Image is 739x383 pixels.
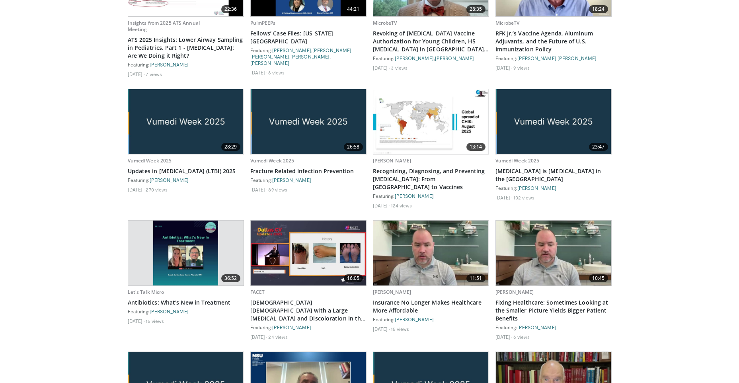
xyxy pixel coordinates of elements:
li: 6 views [268,69,285,76]
a: Fixing Healthcare: Sometimes Looking at the Smaller Picture Yields Bigger Patient Benefits [495,299,612,322]
span: 11:51 [466,274,486,282]
li: 7 views [146,71,162,77]
a: [PERSON_NAME] [495,289,534,295]
a: [PERSON_NAME] [291,54,330,59]
a: Fracture Related Infection Prevention [250,167,367,175]
li: [DATE] [250,334,267,340]
span: 16:05 [344,274,363,282]
img: 49899af5-2d13-43ff-b0ca-8b42f8fc6325.jpg.620x360_q85_upscale.jpg [251,89,366,154]
a: Let's Talk Micro [128,289,164,295]
img: d76509e0-8311-4f43-8646-8f9a9034844e.jpg.620x360_q85_upscale.jpg [496,89,611,154]
a: 23:47 [496,89,611,154]
a: [PERSON_NAME] [373,157,411,164]
img: 13572674-fd52-486e-95fe-8da471687cb1.jpg.620x360_q85_upscale.jpg [128,89,244,154]
div: Featuring: [373,193,489,199]
img: b3858a8f-00d1-47ef-845e-577090c17cda.620x360_q85_upscale.jpg [251,221,366,285]
div: Featuring: , [495,55,612,61]
span: 22:36 [221,5,240,13]
span: 44:21 [344,5,363,13]
div: Featuring: , , , , [250,47,367,66]
li: [DATE] [128,186,145,193]
a: [PERSON_NAME] [150,62,189,67]
span: 23:47 [589,143,608,151]
li: [DATE] [373,326,390,332]
div: Featuring: [128,61,244,68]
a: [PERSON_NAME] [272,47,311,53]
a: [PERSON_NAME] [395,317,434,322]
a: Updates in [MEDICAL_DATA] (LTBI) 2025 [128,167,244,175]
a: [PERSON_NAME] [435,55,474,61]
a: 36:52 [128,221,244,285]
a: Insurance No Longer Makes Healthcare More Affordable [373,299,489,315]
a: [PERSON_NAME] [312,47,351,53]
a: [PERSON_NAME] [250,54,289,59]
div: Featuring: [128,177,244,183]
a: [MEDICAL_DATA] is [MEDICAL_DATA] in the [GEOGRAPHIC_DATA] [495,167,612,183]
a: [PERSON_NAME] [250,60,289,66]
a: Vumedi Week 2025 [250,157,294,164]
a: Insights from 2025 ATS Annual Meeting [128,20,200,33]
div: Featuring: [495,185,612,191]
a: Fellows’ Case Files: [US_STATE][GEOGRAPHIC_DATA] [250,29,367,45]
div: Featuring: , [373,55,489,61]
li: 6 views [513,334,530,340]
span: 26:58 [344,143,363,151]
div: Featuring: [495,324,612,330]
a: ATS 2025 Insights: Lower Airway Sampling in Pediatrics. Part 1 - [MEDICAL_DATA]: Are We Doing it ... [128,36,244,60]
div: Featuring: [250,177,367,183]
a: PulmPEEPs [250,20,276,26]
a: 11:51 [373,221,489,285]
a: [PERSON_NAME] [150,177,189,183]
li: [DATE] [495,334,513,340]
a: Revoking of [MEDICAL_DATA] Vaccine Authorization for Young Children, H5 [MEDICAL_DATA] in [GEOGRA... [373,29,489,53]
a: [PERSON_NAME] [272,324,311,330]
div: Featuring: [250,324,367,330]
li: [DATE] [495,64,513,71]
div: Featuring: [128,308,244,315]
a: [PERSON_NAME] [150,309,189,314]
li: 15 views [391,326,409,332]
li: 3 views [391,64,408,71]
span: 36:52 [221,274,240,282]
li: [DATE] [373,64,390,71]
img: b82566b7-d540-4da6-bd44-2fc5326e6b61.620x360_q85_upscale.jpg [373,89,489,154]
a: MicrobeTV [495,20,520,26]
a: RFK Jr.’s Vaccine Agenda, Aluminum Adjuvants, and the Future of U.S. Immunization Policy [495,29,612,53]
a: 26:58 [251,89,366,154]
a: [PERSON_NAME] [517,55,556,61]
li: 270 views [146,186,168,193]
span: 18:24 [589,5,608,13]
span: 10:45 [589,274,608,282]
a: Recognizing, Diagnosing, and Preventing [MEDICAL_DATA]: From [GEOGRAPHIC_DATA] to Vaccines [373,167,489,191]
div: Featuring: [373,316,489,322]
img: 1ac5550b-84d0-472f-9a88-65e6a856c2ab.620x360_q85_upscale.jpg [153,221,218,285]
span: 28:29 [221,143,240,151]
a: [PERSON_NAME] [395,193,434,199]
li: [DATE] [128,71,145,77]
li: 124 views [391,202,412,209]
li: [DATE] [128,318,145,324]
a: Vumedi Week 2025 [128,157,172,164]
a: MicrobeTV [373,20,397,26]
a: [DEMOGRAPHIC_DATA] [DEMOGRAPHIC_DATA] with a Large [MEDICAL_DATA] and Discoloration in the Left L... [250,299,367,322]
span: 13:14 [466,143,486,151]
li: [DATE] [250,69,267,76]
a: 13:14 [373,89,489,154]
li: [DATE] [250,186,267,193]
a: 10:45 [496,221,611,285]
li: 89 views [268,186,287,193]
img: f828ab17-1f5a-4e5a-a41e-0e080c63091c.620x360_q85_upscale.jpg [496,221,611,285]
li: [DATE] [495,194,513,201]
span: 28:35 [466,5,486,13]
a: 16:05 [251,221,366,285]
li: [DATE] [373,202,390,209]
a: FACET [250,289,265,295]
li: 15 views [146,318,164,324]
a: [PERSON_NAME] [373,289,411,295]
a: [PERSON_NAME] [517,185,556,191]
a: 28:29 [128,89,244,154]
li: 24 views [268,334,288,340]
a: [PERSON_NAME] [517,324,556,330]
img: 8f4f9634-a2b3-4726-8c1d-c2633247744b.620x360_q85_upscale.jpg [373,221,489,285]
li: 9 views [513,64,530,71]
